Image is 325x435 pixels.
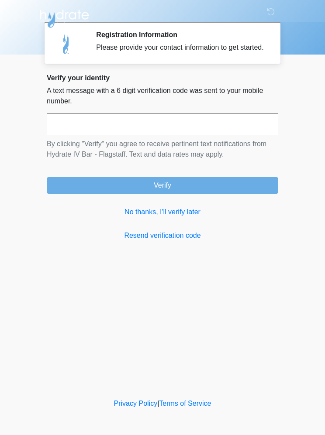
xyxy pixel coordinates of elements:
h2: Verify your identity [47,74,278,82]
div: Please provide your contact information to get started. [96,42,265,53]
a: | [157,400,159,407]
a: Terms of Service [159,400,211,407]
img: Agent Avatar [53,31,80,57]
a: No thanks, I'll verify later [47,207,278,217]
a: Resend verification code [47,230,278,241]
p: By clicking "Verify" you agree to receive pertinent text notifications from Hydrate IV Bar - Flag... [47,139,278,160]
p: A text message with a 6 digit verification code was sent to your mobile number. [47,86,278,106]
img: Hydrate IV Bar - Flagstaff Logo [38,7,90,28]
a: Privacy Policy [114,400,158,407]
button: Verify [47,177,278,194]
